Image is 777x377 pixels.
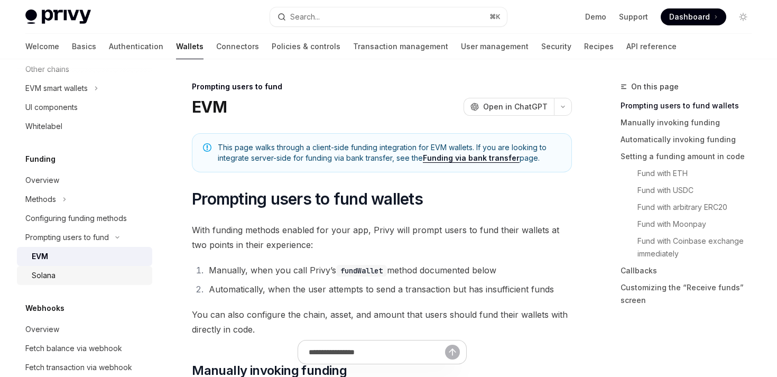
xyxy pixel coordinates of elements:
div: Prompting users to fund [192,81,572,92]
a: Fund with Coinbase exchange immediately [637,233,760,262]
a: Manually invoking funding [621,114,760,131]
a: Fetch transaction via webhook [17,358,152,377]
a: UI components [17,98,152,117]
a: User management [461,34,529,59]
h5: Funding [25,153,55,165]
a: Fund with Moonpay [637,216,760,233]
a: Authentication [109,34,163,59]
span: Open in ChatGPT [483,102,548,112]
span: ⌘ K [489,13,501,21]
div: Prompting users to fund [25,231,109,244]
a: Whitelabel [17,117,152,136]
a: Configuring funding methods [17,209,152,228]
a: Connectors [216,34,259,59]
li: Automatically, when the user attempts to send a transaction but has insufficient funds [206,282,572,297]
span: Dashboard [669,12,710,22]
div: EVM smart wallets [25,82,88,95]
button: Send message [445,345,460,360]
span: On this page [631,80,679,93]
div: Configuring funding methods [25,212,127,225]
a: Overview [17,320,152,339]
a: Demo [585,12,606,22]
div: Solana [32,269,55,282]
div: Fetch balance via webhook [25,342,122,355]
a: Security [541,34,571,59]
button: Open in ChatGPT [464,98,554,116]
a: Callbacks [621,262,760,279]
div: Overview [25,174,59,187]
a: Fund with USDC [637,182,760,199]
div: Overview [25,323,59,336]
h1: EVM [192,97,227,116]
a: Setting a funding amount in code [621,148,760,165]
span: This page walks through a client-side funding integration for EVM wallets. If you are looking to ... [218,142,561,163]
a: Transaction management [353,34,448,59]
a: Solana [17,266,152,285]
a: Welcome [25,34,59,59]
h5: Webhooks [25,302,64,315]
div: Methods [25,193,56,206]
a: Wallets [176,34,203,59]
a: Fund with ETH [637,165,760,182]
a: API reference [626,34,677,59]
a: Policies & controls [272,34,340,59]
a: Overview [17,171,152,190]
div: Search... [290,11,320,23]
a: Support [619,12,648,22]
a: Recipes [584,34,614,59]
button: Toggle dark mode [735,8,752,25]
span: With funding methods enabled for your app, Privy will prompt users to fund their wallets at two p... [192,223,572,252]
div: EVM [32,250,48,263]
code: fundWallet [336,265,387,277]
div: UI components [25,101,78,114]
li: Manually, when you call Privy’s method documented below [206,263,572,278]
button: Search...⌘K [270,7,506,26]
a: Automatically invoking funding [621,131,760,148]
img: light logo [25,10,91,24]
a: Fund with arbitrary ERC20 [637,199,760,216]
span: You can also configure the chain, asset, and amount that users should fund their wallets with dir... [192,307,572,337]
a: Funding via bank transfer [423,153,520,163]
a: Customizing the “Receive funds” screen [621,279,760,309]
a: Fetch balance via webhook [17,339,152,358]
a: Basics [72,34,96,59]
div: Whitelabel [25,120,62,133]
div: Fetch transaction via webhook [25,361,132,374]
svg: Note [203,143,211,152]
span: Prompting users to fund wallets [192,189,423,208]
a: Prompting users to fund wallets [621,97,760,114]
a: EVM [17,247,152,266]
a: Dashboard [661,8,726,25]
